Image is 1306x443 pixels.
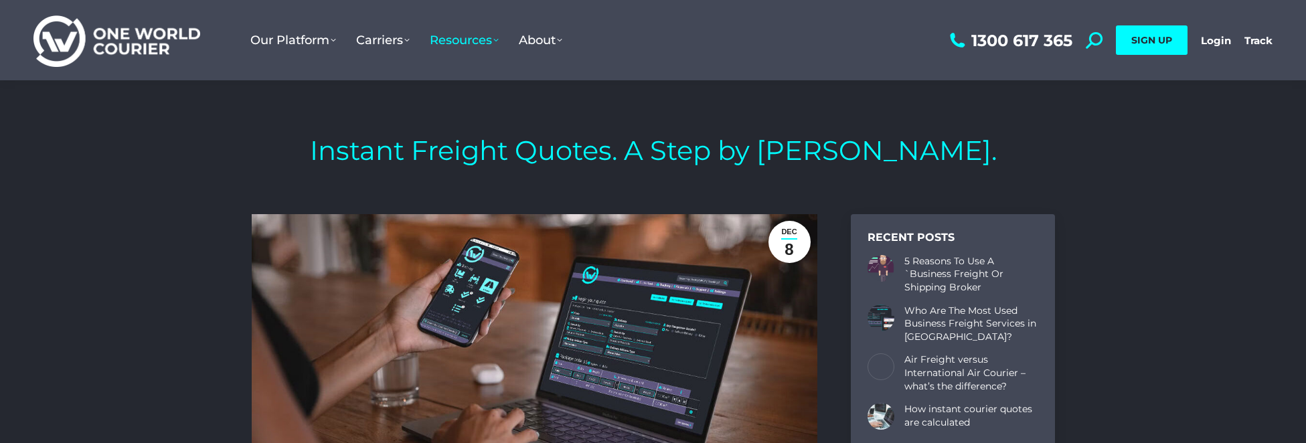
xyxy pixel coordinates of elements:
[868,403,894,430] a: Post image
[868,255,894,282] a: Post image
[509,19,572,61] a: About
[904,255,1038,294] a: 5 Reasons To Use A `Business Freight Or Shipping Broker
[868,231,1038,245] div: Recent Posts
[868,304,894,331] a: Post image
[785,240,793,259] span: 8
[1244,34,1273,47] a: Track
[420,19,509,61] a: Resources
[781,226,797,238] span: Dec
[768,221,811,263] a: Dec8
[904,403,1038,429] a: How instant courier quotes are calculated
[240,19,346,61] a: Our Platform
[868,353,894,380] a: Post image
[310,134,997,167] h1: Instant Freight Quotes. A Step by [PERSON_NAME].
[346,19,420,61] a: Carriers
[1116,25,1188,55] a: SIGN UP
[1131,34,1172,46] span: SIGN UP
[904,304,1038,344] a: Who Are The Most Used Business Freight Services in [GEOGRAPHIC_DATA]?
[430,33,499,48] span: Resources
[1201,34,1231,47] a: Login
[356,33,410,48] span: Carriers
[250,33,336,48] span: Our Platform
[519,33,562,48] span: About
[33,13,200,68] img: One World Courier
[904,353,1038,393] a: Air Freight versus International Air Courier – what’s the difference?
[947,32,1072,49] a: 1300 617 365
